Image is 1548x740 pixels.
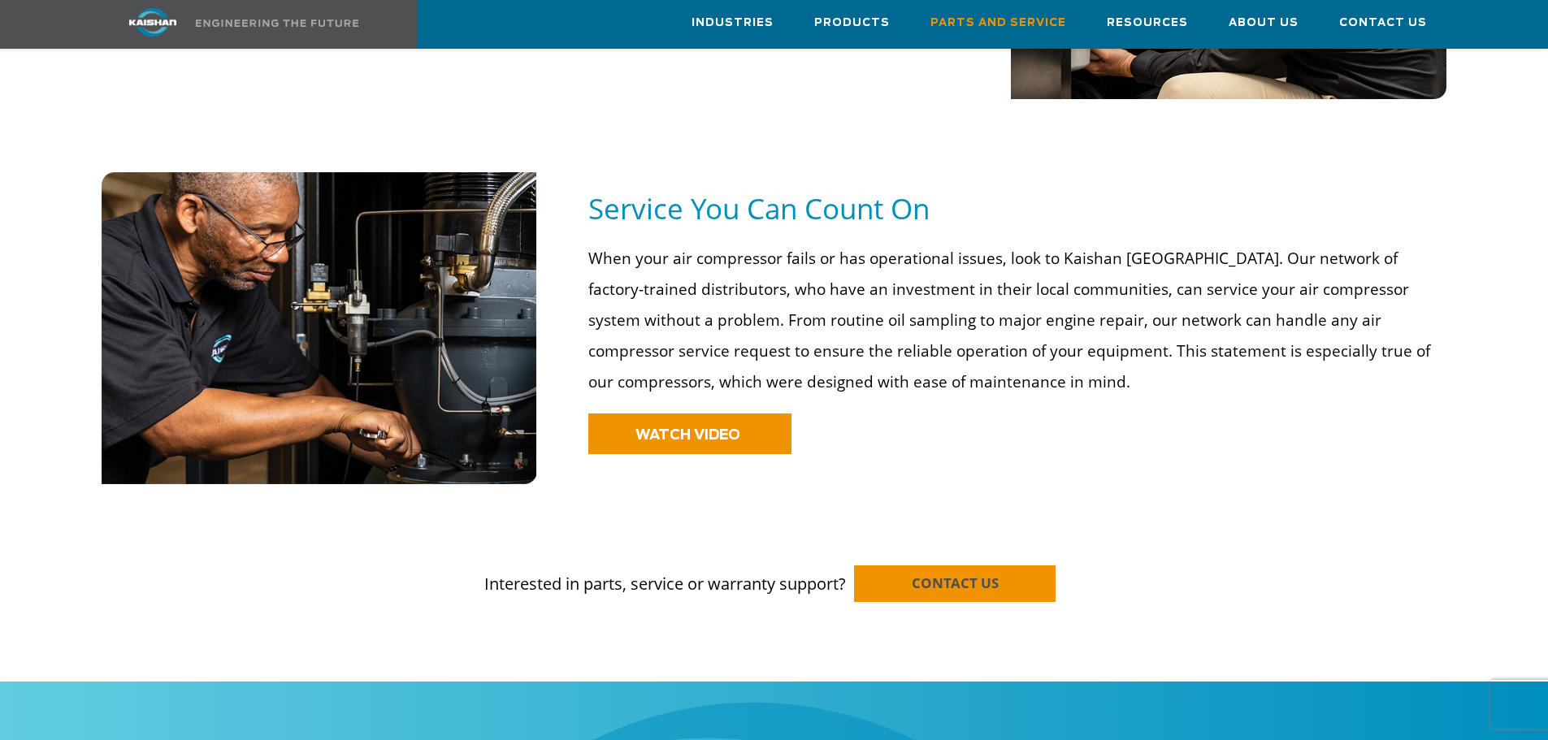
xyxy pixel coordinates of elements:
p: When your air compressor fails or has operational issues, look to Kaishan [GEOGRAPHIC_DATA]. Our ... [588,243,1436,397]
a: CONTACT US [854,565,1056,602]
img: Engineering the future [196,19,358,27]
a: Industries [692,1,774,45]
h5: Service You Can Count On [588,190,1446,227]
span: Contact Us [1339,14,1427,32]
span: CONTACT US [912,573,999,592]
span: WATCH VIDEO [635,428,740,442]
p: Interested in parts, service or warranty support? [102,541,1447,596]
img: service [102,172,538,484]
span: Parts and Service [930,14,1066,32]
a: About Us [1229,1,1299,45]
span: Industries [692,14,774,32]
a: Products [814,1,890,45]
a: WATCH VIDEO [588,413,791,454]
span: About Us [1229,14,1299,32]
a: Contact Us [1339,1,1427,45]
span: Resources [1107,14,1188,32]
img: kaishan logo [92,8,214,37]
span: Products [814,14,890,32]
a: Resources [1107,1,1188,45]
a: Parts and Service [930,1,1066,45]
